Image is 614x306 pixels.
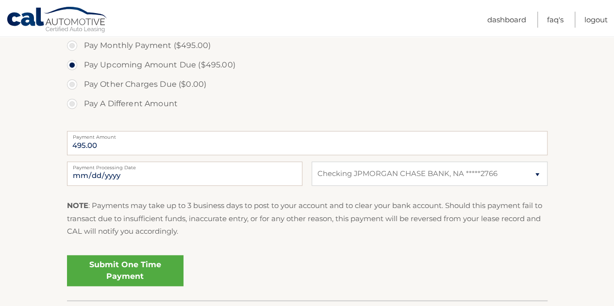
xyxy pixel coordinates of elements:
[67,75,548,94] label: Pay Other Charges Due ($0.00)
[67,199,548,238] p: : Payments may take up to 3 business days to post to your account and to clear your bank account....
[67,131,548,155] input: Payment Amount
[67,94,548,113] label: Pay A Different Amount
[67,161,302,169] label: Payment Processing Date
[67,36,548,55] label: Pay Monthly Payment ($495.00)
[547,12,564,28] a: FAQ's
[67,131,548,139] label: Payment Amount
[67,255,183,286] a: Submit One Time Payment
[6,6,108,34] a: Cal Automotive
[584,12,608,28] a: Logout
[67,55,548,75] label: Pay Upcoming Amount Due ($495.00)
[67,161,302,186] input: Payment Date
[67,201,88,210] strong: NOTE
[487,12,526,28] a: Dashboard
